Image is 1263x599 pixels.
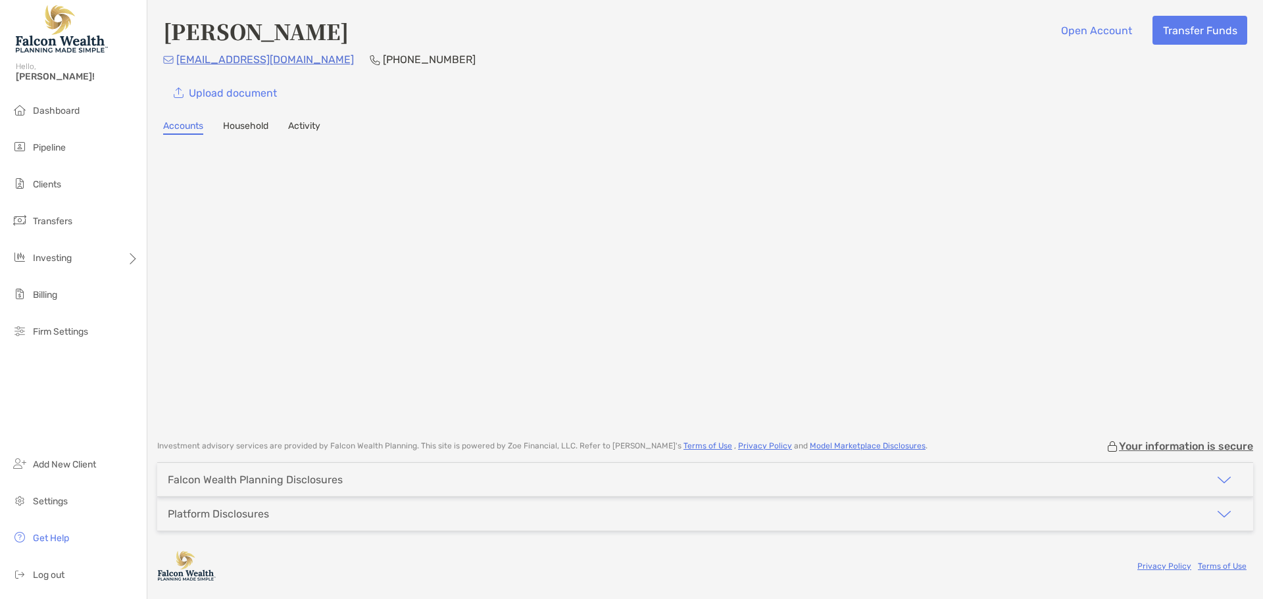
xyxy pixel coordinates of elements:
img: dashboard icon [12,102,28,118]
a: Terms of Use [683,441,732,450]
span: [PERSON_NAME]! [16,71,139,82]
span: Firm Settings [33,326,88,337]
span: Billing [33,289,57,300]
a: Model Marketplace Disclosures [810,441,926,450]
button: Transfer Funds [1152,16,1247,45]
p: [PHONE_NUMBER] [383,51,476,68]
a: Accounts [163,120,203,135]
img: Email Icon [163,56,174,64]
span: Log out [33,569,64,581]
img: add_new_client icon [12,456,28,471]
span: Investing [33,252,72,264]
span: Clients [33,179,61,190]
img: icon arrow [1216,506,1232,522]
img: logout icon [12,566,28,582]
span: Get Help [33,533,69,544]
span: Settings [33,496,68,507]
img: billing icon [12,286,28,302]
span: Add New Client [33,459,96,470]
a: Activity [288,120,320,135]
a: Upload document [163,78,287,107]
a: Terms of Use [1198,562,1247,571]
img: button icon [174,87,184,99]
img: firm-settings icon [12,323,28,339]
div: Platform Disclosures [168,508,269,520]
img: get-help icon [12,529,28,545]
span: Dashboard [33,105,80,116]
img: settings icon [12,492,28,508]
a: Privacy Policy [1137,562,1191,571]
img: icon arrow [1216,472,1232,488]
span: Pipeline [33,142,66,153]
a: Privacy Policy [738,441,792,450]
p: Your information is secure [1119,440,1253,452]
a: Household [223,120,268,135]
img: transfers icon [12,212,28,228]
h4: [PERSON_NAME] [163,16,349,46]
img: Falcon Wealth Planning Logo [16,5,108,53]
p: [EMAIL_ADDRESS][DOMAIN_NAME] [176,51,354,68]
img: Phone Icon [370,55,380,65]
p: Investment advisory services are provided by Falcon Wealth Planning . This site is powered by Zoe... [157,441,928,451]
img: pipeline icon [12,139,28,155]
img: investing icon [12,249,28,265]
img: company logo [157,551,216,581]
div: Falcon Wealth Planning Disclosures [168,473,343,486]
span: Transfers [33,216,72,227]
button: Open Account [1051,16,1142,45]
img: clients icon [12,176,28,191]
